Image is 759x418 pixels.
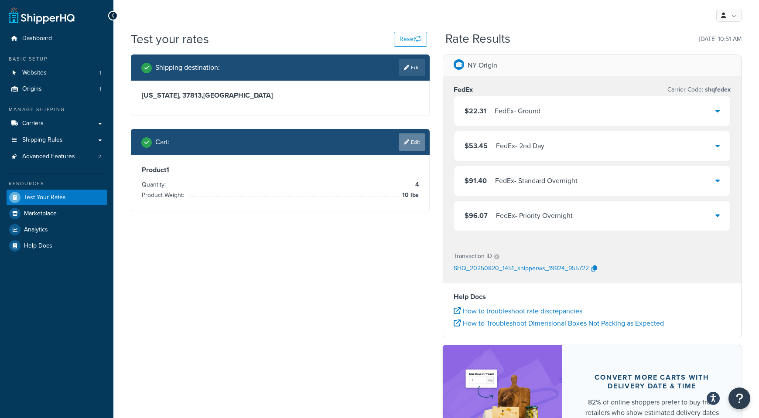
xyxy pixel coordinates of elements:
a: Websites1 [7,65,107,81]
div: Convert more carts with delivery date & time [583,373,721,391]
a: Help Docs [7,238,107,254]
h3: [US_STATE], 37813 , [GEOGRAPHIC_DATA] [142,91,419,100]
span: Origins [22,85,42,93]
span: Carriers [22,120,44,127]
span: 1 [99,85,101,93]
span: Product Weight: [142,190,186,200]
a: Marketplace [7,206,107,221]
p: SHQ_20250820_1451_shipperws_19924_955722 [454,262,589,275]
a: Edit [399,59,425,76]
p: NY Origin [468,59,497,71]
span: Advanced Features [22,153,75,160]
a: Advanced Features2 [7,149,107,165]
span: Dashboard [22,35,52,42]
a: Dashboard [7,31,107,47]
h4: Help Docs [454,292,731,302]
button: Reset [394,32,427,47]
span: $53.45 [465,141,488,151]
h1: Test your rates [131,31,209,48]
span: Websites [22,69,47,77]
a: Shipping Rules [7,132,107,148]
span: 1 [99,69,101,77]
a: Edit [399,133,425,151]
span: Analytics [24,226,48,234]
div: FedEx - Standard Overnight [495,175,578,187]
h2: Rate Results [445,32,510,46]
a: Analytics [7,222,107,238]
a: Origins1 [7,81,107,97]
span: $22.31 [465,106,486,116]
div: FedEx - Ground [495,105,540,117]
p: Transaction ID [454,250,492,262]
a: Carriers [7,116,107,132]
span: 4 [413,180,419,190]
a: Test Your Rates [7,190,107,205]
li: Origins [7,81,107,97]
div: FedEx - Priority Overnight [496,210,573,222]
span: 10 lbs [400,190,419,201]
li: Websites [7,65,107,81]
p: [DATE] 10:51 AM [699,33,742,45]
div: 82% of online shoppers prefer to buy from retailers who show estimated delivery dates [583,397,721,418]
span: Test Your Rates [24,194,66,201]
h3: FedEx [454,85,473,94]
span: Quantity: [142,180,168,189]
span: Shipping Rules [22,136,63,144]
a: How to Troubleshoot Dimensional Boxes Not Packing as Expected [454,318,664,328]
div: Manage Shipping [7,106,107,113]
button: Open Resource Center [728,387,750,409]
h2: Shipping destination : [155,64,220,71]
span: 2 [98,153,101,160]
span: Help Docs [24,242,52,250]
h2: Cart : [155,138,170,146]
span: $96.07 [465,211,488,221]
span: shqfedex [703,85,731,94]
p: Carrier Code: [667,84,731,96]
div: Basic Setup [7,55,107,63]
h3: Product 1 [142,166,419,174]
a: How to troubleshoot rate discrepancies [454,306,582,316]
div: FedEx - 2nd Day [496,140,544,152]
span: $91.40 [465,176,487,186]
div: Resources [7,180,107,187]
span: Marketplace [24,210,57,217]
li: Advanced Features [7,149,107,165]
